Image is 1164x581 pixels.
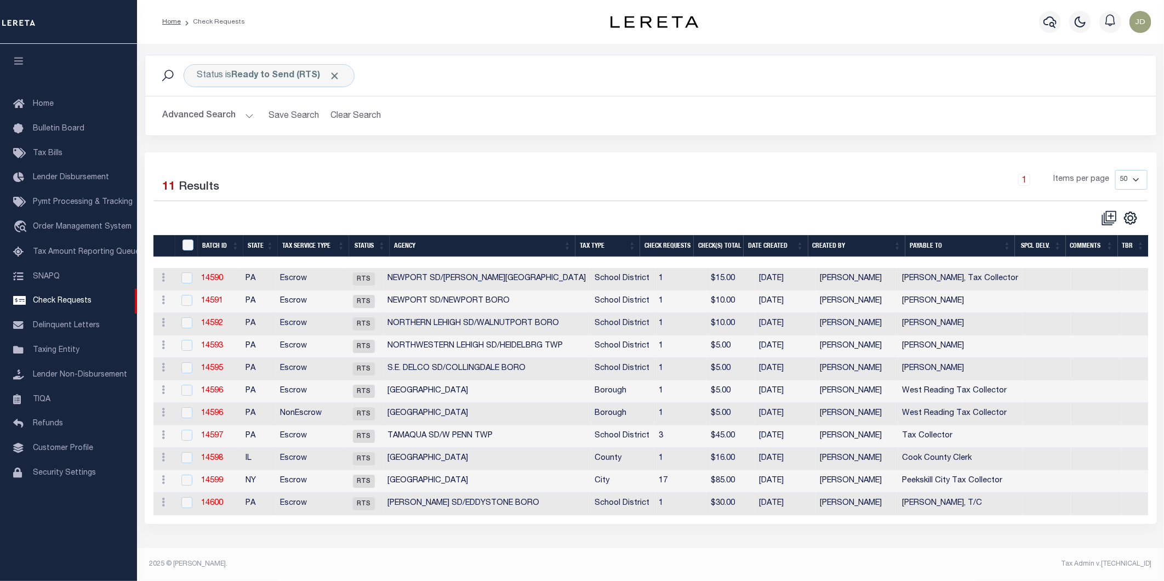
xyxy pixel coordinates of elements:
span: RTS [353,385,375,398]
td: $10.00 [706,290,755,313]
td: [PERSON_NAME] [816,313,898,335]
th: Check(s) Total [694,235,744,258]
td: [PERSON_NAME] [816,493,898,515]
td: [DATE] [755,403,816,425]
td: School District [591,335,655,358]
button: Advanced Search [163,105,254,127]
td: [PERSON_NAME], Tax Collector [898,268,1023,290]
span: Order Management System [33,223,132,231]
td: Escrow [276,290,344,313]
td: City [591,470,655,493]
td: [DATE] [755,380,816,403]
td: IL [241,448,276,470]
td: 3 [655,425,706,448]
td: [PERSON_NAME] [898,313,1023,335]
td: [PERSON_NAME], T/C [898,493,1023,515]
td: School District [591,493,655,515]
td: Escrow [276,358,344,380]
span: RTS [353,430,375,443]
td: [PERSON_NAME] [816,448,898,470]
td: Escrow [276,313,344,335]
td: $5.00 [706,403,755,425]
td: 1 [655,403,706,425]
td: $5.00 [706,358,755,380]
td: S.E. DELCO SD/COLLINGDALE BORO [384,358,591,380]
td: School District [591,290,655,313]
span: Taxing Entity [33,346,79,354]
span: Click to Remove [329,70,341,82]
th: Created By: activate to sort column ascending [808,235,906,258]
td: [DATE] [755,448,816,470]
a: 14595 [201,364,223,372]
a: 14592 [201,320,223,327]
td: $30.00 [706,493,755,515]
th: Agency: activate to sort column ascending [390,235,575,258]
td: 1 [655,358,706,380]
span: RTS [353,272,375,286]
td: 1 [655,448,706,470]
td: Escrow [276,380,344,403]
td: West Reading Tax Collector [898,403,1023,425]
td: Cook County Clerk [898,448,1023,470]
td: [GEOGRAPHIC_DATA] [384,403,591,425]
span: Bulletin Board [33,125,84,133]
td: [PERSON_NAME] [816,358,898,380]
label: Results [179,179,220,196]
a: 14596 [201,409,223,417]
td: [DATE] [755,425,816,448]
span: RTS [353,452,375,465]
td: $5.00 [706,380,755,403]
td: $10.00 [706,313,755,335]
td: [GEOGRAPHIC_DATA] [384,380,591,403]
div: Status is [184,64,355,87]
td: [GEOGRAPHIC_DATA] [384,448,591,470]
td: [GEOGRAPHIC_DATA] [384,470,591,493]
span: 11 [163,181,176,193]
td: Tax Collector [898,425,1023,448]
td: NEWPORT SD/NEWPORT BORO [384,290,591,313]
td: PA [241,313,276,335]
th: Batch Id: activate to sort column ascending [198,235,243,258]
td: NY [241,470,276,493]
span: RTS [353,317,375,331]
td: Peekskill City Tax Collector [898,470,1023,493]
td: PA [241,493,276,515]
a: 1 [1018,174,1030,186]
td: [PERSON_NAME] [816,380,898,403]
th: Comments: activate to sort column ascending [1066,235,1118,258]
span: RTS [353,407,375,420]
span: Pymt Processing & Tracking [33,198,133,206]
div: Tax Admin v.[TECHNICAL_ID] [659,559,1152,569]
div: 2025 © [PERSON_NAME]. [141,559,651,569]
td: Escrow [276,425,344,448]
td: NORTHERN LEHIGH SD/WALNUTPORT BORO [384,313,591,335]
button: Save Search [263,105,326,127]
td: PA [241,335,276,358]
a: 14598 [201,454,223,462]
td: County [591,448,655,470]
td: [DATE] [755,358,816,380]
td: $16.00 [706,448,755,470]
td: [PERSON_NAME] [898,358,1023,380]
th: Tax Service Type: activate to sort column ascending [278,235,349,258]
td: [DATE] [755,335,816,358]
th: TBR: activate to sort column ascending [1118,235,1149,258]
td: $15.00 [706,268,755,290]
td: [PERSON_NAME] [816,335,898,358]
span: Tax Amount Reporting Queue [33,248,140,256]
td: 1 [655,268,706,290]
th: Status: activate to sort column ascending [349,235,390,258]
span: RTS [353,340,375,353]
td: PA [241,380,276,403]
td: Borough [591,403,655,425]
td: School District [591,313,655,335]
td: Escrow [276,335,344,358]
td: Escrow [276,268,344,290]
span: SNAPQ [33,272,60,280]
b: Ready to Send (RTS) [232,71,341,80]
td: [PERSON_NAME] [816,268,898,290]
th: Date Created: activate to sort column ascending [744,235,808,258]
td: PA [241,290,276,313]
td: [PERSON_NAME] [816,403,898,425]
td: Escrow [276,470,344,493]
